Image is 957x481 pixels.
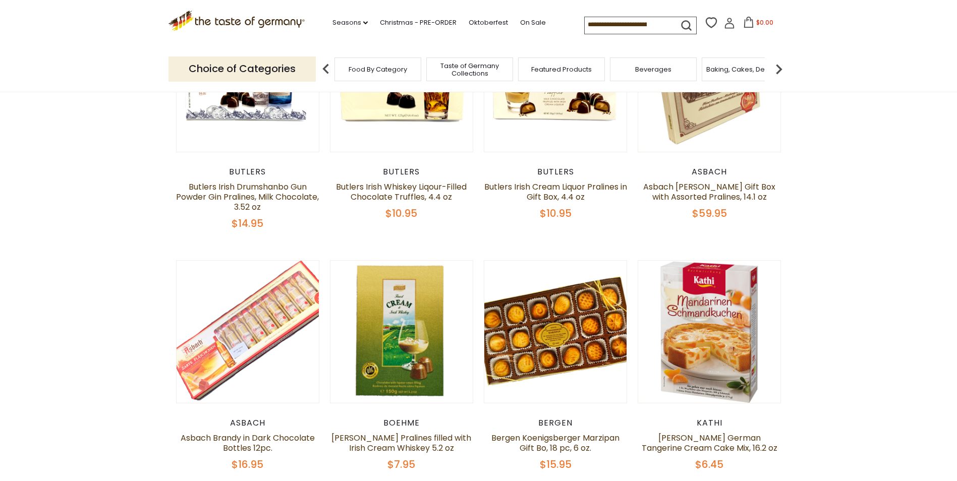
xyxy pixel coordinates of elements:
a: Butlers Irish Cream Liquor Pralines in Gift Box, 4.4 oz [484,181,627,203]
span: $0.00 [756,18,773,27]
span: $16.95 [232,457,263,471]
a: Oktoberfest [469,17,508,28]
div: Asbach [176,418,320,428]
a: [PERSON_NAME] Pralines filled with Irish Cream Whiskey 5.2 oz [331,432,471,454]
a: Christmas - PRE-ORDER [380,17,457,28]
div: Asbach [638,167,781,177]
a: On Sale [520,17,546,28]
div: Bergen [484,418,628,428]
a: Asbach Brandy in Dark Chocolate Bottles 12pc. [181,432,315,454]
div: Butlers [330,167,474,177]
a: Seasons [332,17,368,28]
img: Bergen Koenigsberger Marzipan Gift Bo, 18 pc, 6 oz. [484,261,627,403]
div: Boehme [330,418,474,428]
span: $10.95 [540,206,572,220]
img: next arrow [769,59,789,79]
span: $15.95 [540,457,572,471]
div: Butlers [484,167,628,177]
span: $14.95 [232,216,263,230]
span: $7.95 [387,457,415,471]
span: $59.95 [692,206,727,220]
a: Asbach [PERSON_NAME] Gift Box with Assorted Pralines, 14.1 oz [643,181,775,203]
img: Boehme Pralines filled with Irish Cream Whiskey 5.2 oz [330,261,473,403]
span: $6.45 [695,457,723,471]
a: Taste of Germany Collections [429,62,510,77]
p: Choice of Categories [168,56,316,81]
a: Bergen Koenigsberger Marzipan Gift Bo, 18 pc, 6 oz. [491,432,620,454]
button: $0.00 [737,17,780,32]
a: Butlers Irish Drumshanbo Gun Powder Gin Pralines, Milk Chocolate, 3.52 oz [176,181,319,213]
a: Butlers Irish Whiskey Liqour-Filled Chocolate Truffles, 4.4 oz [336,181,467,203]
img: Asbach Brandy in Dark Chocolate Bottles 12pc. [177,261,319,403]
div: Kathi [638,418,781,428]
a: Food By Category [349,66,407,73]
a: Baking, Cakes, Desserts [706,66,784,73]
img: Kathi German Tangerine Cream Cake Mix, 16.2 oz [638,261,781,403]
a: Beverages [635,66,671,73]
a: Featured Products [531,66,592,73]
a: [PERSON_NAME] German Tangerine Cream Cake Mix, 16.2 oz [642,432,777,454]
div: Butlers [176,167,320,177]
img: previous arrow [316,59,336,79]
span: $10.95 [385,206,417,220]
